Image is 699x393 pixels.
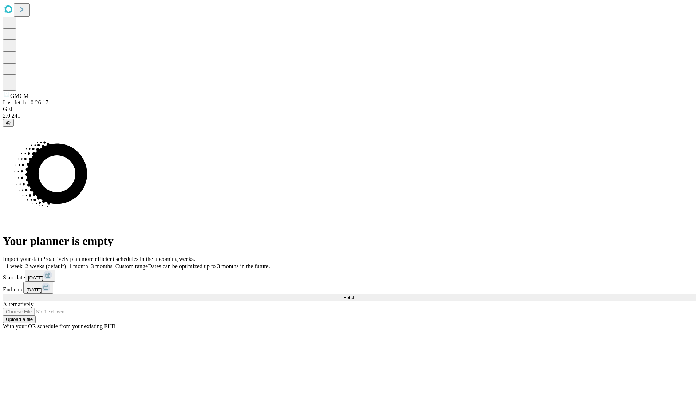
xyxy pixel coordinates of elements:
[25,270,55,282] button: [DATE]
[3,301,33,307] span: Alternatively
[69,263,88,269] span: 1 month
[23,282,53,294] button: [DATE]
[42,256,195,262] span: Proactively plan more efficient schedules in the upcoming weeks.
[115,263,148,269] span: Custom range
[3,119,14,127] button: @
[6,120,11,126] span: @
[3,282,696,294] div: End date
[6,263,23,269] span: 1 week
[3,270,696,282] div: Start date
[3,106,696,112] div: GEI
[3,294,696,301] button: Fetch
[3,99,48,106] span: Last fetch: 10:26:17
[10,93,29,99] span: GMCM
[148,263,270,269] span: Dates can be optimized up to 3 months in the future.
[3,234,696,248] h1: Your planner is empty
[91,263,112,269] span: 3 months
[3,323,116,329] span: With your OR schedule from your existing EHR
[26,287,42,293] span: [DATE]
[3,112,696,119] div: 2.0.241
[3,315,36,323] button: Upload a file
[28,275,43,281] span: [DATE]
[3,256,42,262] span: Import your data
[25,263,66,269] span: 2 weeks (default)
[343,295,355,300] span: Fetch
